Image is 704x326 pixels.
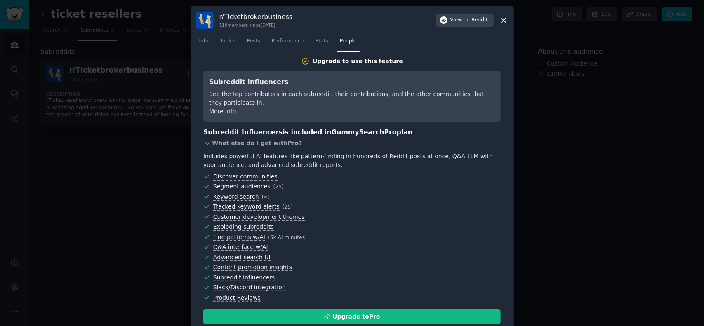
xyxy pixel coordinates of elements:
[450,16,488,24] span: View
[209,77,495,87] h3: Subreddit Influencers
[213,213,305,221] span: Customer development themes
[213,294,261,302] span: Product Reviews
[213,234,265,241] span: Find patterns w/AI
[247,38,260,45] span: Posts
[283,204,293,210] span: ( 25 )
[331,128,396,136] span: GummySearch Pro
[262,194,270,200] span: ( ∞ )
[213,264,292,271] span: Content promotion insights
[340,38,357,45] span: People
[219,12,293,21] h3: r/ Ticketbrokerbusiness
[213,244,268,251] span: Q&A interface w/AI
[203,127,501,138] h3: Subreddit Influencers is included in plan
[203,152,501,169] div: Includes powerful AI features like pattern-finding in hundreds of Reddit posts at once, Q&A LLM w...
[213,254,271,261] span: Advanced search UI
[313,35,331,52] a: Stats
[268,235,307,240] span: ( 5k AI minutes )
[244,35,263,52] a: Posts
[199,38,209,45] span: Info
[213,284,286,291] span: Slack/Discord integration
[203,309,501,324] button: Upgrade toPro
[213,223,274,231] span: Exploding subreddits
[213,203,280,211] span: Tracked keyword alerts
[209,90,495,107] div: See the top contributors in each subreddit, their contributions, and the other communities that t...
[213,193,259,201] span: Keyword search
[196,12,214,29] img: Ticketbrokerbusiness
[220,38,235,45] span: Topics
[269,35,307,52] a: Performance
[213,183,271,190] span: Segment audiences
[203,138,501,149] div: What else do I get with Pro ?
[196,35,212,52] a: Info
[436,14,494,27] button: Viewon Reddit
[332,312,380,321] div: Upgrade to Pro
[273,184,284,190] span: ( 25 )
[209,108,236,115] a: More info
[213,173,278,181] span: Discover communities
[313,57,403,66] div: Upgrade to use this feature
[213,274,275,281] span: Subreddit influencers
[219,22,293,28] div: 110 members since [DATE]
[337,35,360,52] a: People
[217,35,238,52] a: Topics
[464,16,487,24] span: on Reddit
[316,38,328,45] span: Stats
[272,38,304,45] span: Performance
